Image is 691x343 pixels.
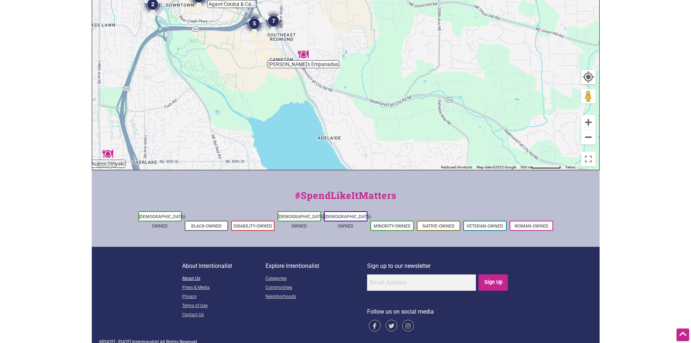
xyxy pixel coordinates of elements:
[182,261,266,271] p: About Intentionalist
[102,148,113,159] div: Acacia Teriyaki
[581,70,596,84] button: Your Location
[278,214,325,229] a: [DEMOGRAPHIC_DATA]-Owned
[266,261,367,271] p: Explore Intentionalist
[581,115,596,130] button: Zoom in
[243,13,265,34] div: 5
[298,49,309,60] div: Rocky's Empanadas
[182,274,266,283] a: About Us
[182,293,266,302] a: Privacy
[518,165,563,170] button: Map Scale: 500 m per 78 pixels
[367,261,509,271] p: Sign up to our newsletter
[182,283,266,293] a: Press & Media
[565,165,575,169] a: Terms
[266,274,367,283] a: Categories
[466,224,503,229] a: Veteran-Owned
[94,160,118,170] a: Open this area in Google Maps (opens a new window)
[94,160,118,170] img: Google
[374,224,411,229] a: Minority-Owned
[441,165,472,170] button: Keyboard shortcuts
[182,302,266,311] a: Terms of Use
[182,311,266,320] a: Contact Us
[263,10,284,32] div: 7
[266,293,367,302] a: Neighborhoods
[478,274,508,291] input: Sign Up
[581,89,596,103] button: Drag Pegman onto the map to open Street View
[521,165,531,169] span: 500 m
[139,214,186,229] a: [DEMOGRAPHIC_DATA]-Owned
[423,224,455,229] a: Native-Owned
[367,307,509,317] p: Follow us on social media
[191,224,222,229] a: Black-Owned
[234,224,272,229] a: Disability-Owned
[367,274,476,291] input: Email Address
[266,283,367,293] a: Communities
[92,188,600,210] div: #SpendLikeItMatters
[580,151,596,167] button: Toggle fullscreen view
[477,165,516,169] span: Map data ©2025 Google
[325,214,372,229] a: [DEMOGRAPHIC_DATA]-Owned
[514,224,548,229] a: Woman-Owned
[676,328,689,341] div: Scroll Back to Top
[581,130,596,144] button: Zoom out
